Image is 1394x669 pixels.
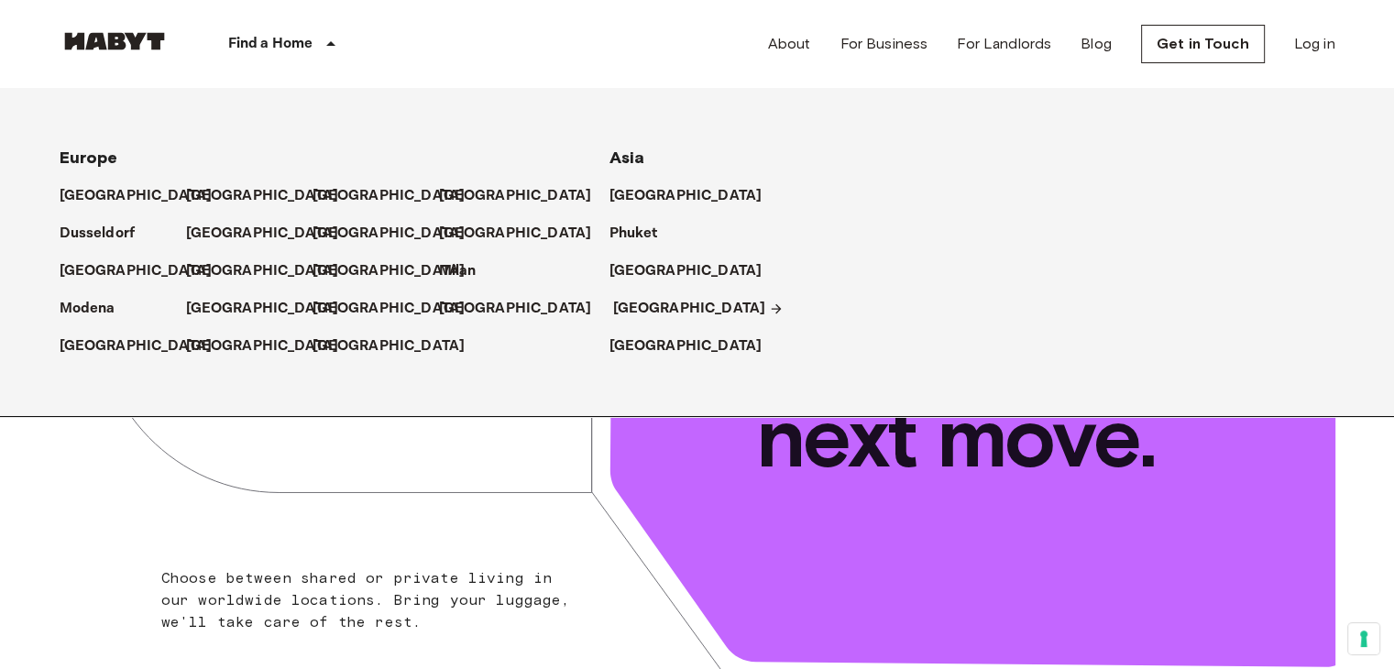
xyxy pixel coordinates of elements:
[609,148,645,168] span: Asia
[161,567,582,633] p: Choose between shared or private living in our worldwide locations. Bring your luggage, we'll tak...
[186,185,357,207] a: [GEOGRAPHIC_DATA]
[60,32,170,50] img: Habyt
[439,298,610,320] a: [GEOGRAPHIC_DATA]
[60,223,136,245] p: Dusseldorf
[768,33,811,55] a: About
[228,33,313,55] p: Find a Home
[313,223,484,245] a: [GEOGRAPHIC_DATA]
[60,298,115,320] p: Modena
[313,298,484,320] a: [GEOGRAPHIC_DATA]
[186,260,357,282] a: [GEOGRAPHIC_DATA]
[60,298,134,320] a: Modena
[60,185,231,207] a: [GEOGRAPHIC_DATA]
[313,260,484,282] a: [GEOGRAPHIC_DATA]
[60,260,231,282] a: [GEOGRAPHIC_DATA]
[609,335,763,357] p: [GEOGRAPHIC_DATA]
[609,335,781,357] a: [GEOGRAPHIC_DATA]
[439,185,592,207] p: [GEOGRAPHIC_DATA]
[439,298,592,320] p: [GEOGRAPHIC_DATA]
[186,223,339,245] p: [GEOGRAPHIC_DATA]
[1348,623,1379,654] button: Your consent preferences for tracking technologies
[313,185,466,207] p: [GEOGRAPHIC_DATA]
[313,335,466,357] p: [GEOGRAPHIC_DATA]
[186,298,339,320] p: [GEOGRAPHIC_DATA]
[609,185,781,207] a: [GEOGRAPHIC_DATA]
[313,260,466,282] p: [GEOGRAPHIC_DATA]
[1294,33,1335,55] a: Log in
[609,260,781,282] a: [GEOGRAPHIC_DATA]
[439,185,610,207] a: [GEOGRAPHIC_DATA]
[60,223,154,245] a: Dusseldorf
[60,185,213,207] p: [GEOGRAPHIC_DATA]
[609,185,763,207] p: [GEOGRAPHIC_DATA]
[1081,33,1112,55] a: Blog
[186,298,357,320] a: [GEOGRAPHIC_DATA]
[439,260,477,282] p: Milan
[439,223,610,245] a: [GEOGRAPHIC_DATA]
[186,335,357,357] a: [GEOGRAPHIC_DATA]
[186,185,339,207] p: [GEOGRAPHIC_DATA]
[60,148,118,168] span: Europe
[186,223,357,245] a: [GEOGRAPHIC_DATA]
[186,335,339,357] p: [GEOGRAPHIC_DATA]
[60,335,213,357] p: [GEOGRAPHIC_DATA]
[609,223,676,245] a: Phuket
[186,260,339,282] p: [GEOGRAPHIC_DATA]
[957,33,1051,55] a: For Landlords
[313,185,484,207] a: [GEOGRAPHIC_DATA]
[439,260,495,282] a: Milan
[609,223,658,245] p: Phuket
[313,335,484,357] a: [GEOGRAPHIC_DATA]
[613,298,785,320] a: [GEOGRAPHIC_DATA]
[313,298,466,320] p: [GEOGRAPHIC_DATA]
[840,33,928,55] a: For Business
[439,223,592,245] p: [GEOGRAPHIC_DATA]
[609,260,763,282] p: [GEOGRAPHIC_DATA]
[313,223,466,245] p: [GEOGRAPHIC_DATA]
[613,298,766,320] p: [GEOGRAPHIC_DATA]
[1141,25,1265,63] a: Get in Touch
[60,335,231,357] a: [GEOGRAPHIC_DATA]
[60,260,213,282] p: [GEOGRAPHIC_DATA]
